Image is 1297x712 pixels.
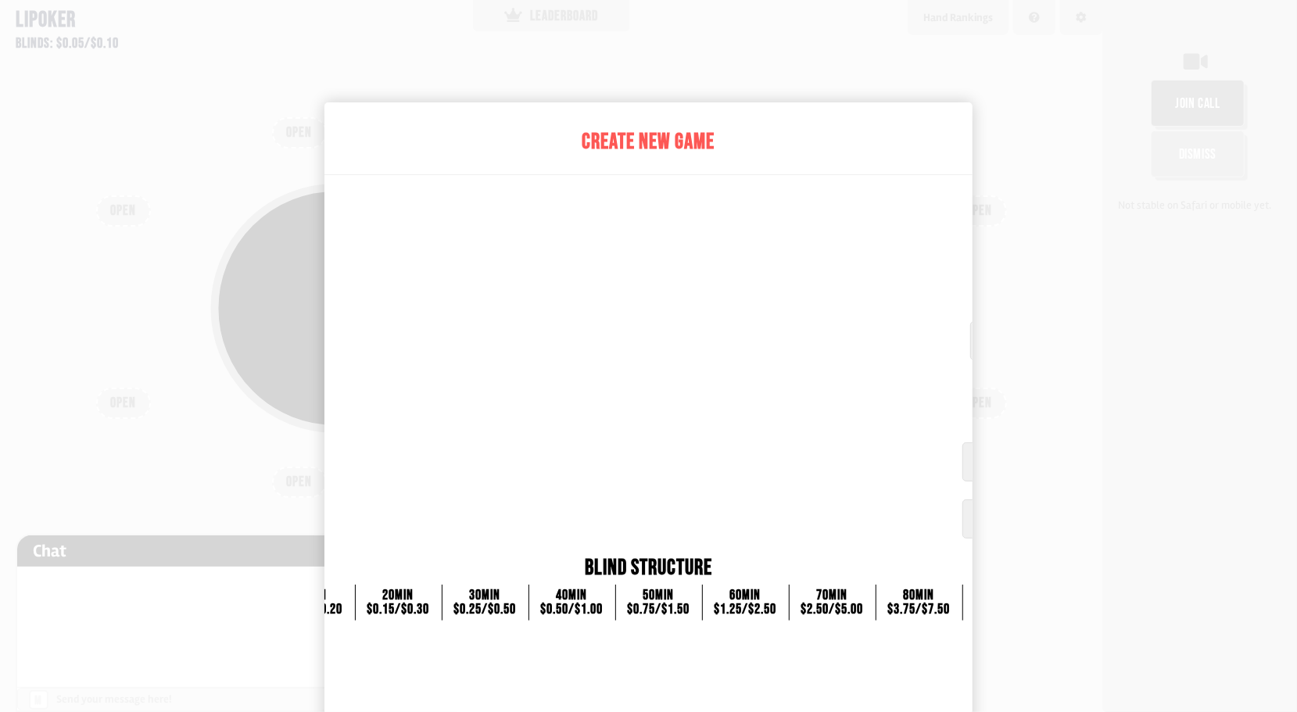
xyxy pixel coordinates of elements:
[715,603,777,617] div: $1.25 / $2.50
[454,603,517,617] div: $0.25 / $0.50
[541,603,604,617] div: $0.50 / $1.00
[64,552,1233,585] div: Blind Structure
[454,589,517,603] div: 30 min
[801,603,864,617] div: $2.50 / $5.00
[628,603,690,617] div: $0.75 / $1.50
[628,589,690,603] div: 50 min
[541,589,604,603] div: 40 min
[715,589,777,603] div: 60 min
[367,603,430,617] div: $0.15 / $0.30
[888,603,951,617] div: $3.75 / $7.50
[801,589,864,603] div: 70 min
[888,589,951,603] div: 80 min
[48,349,955,366] div: Set amount of time per turn
[17,126,1280,159] div: Create New Game
[64,528,947,544] div: Set increasing blinds time interval
[64,470,947,487] div: Set automatic buy-in amount
[367,589,430,603] div: 20 min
